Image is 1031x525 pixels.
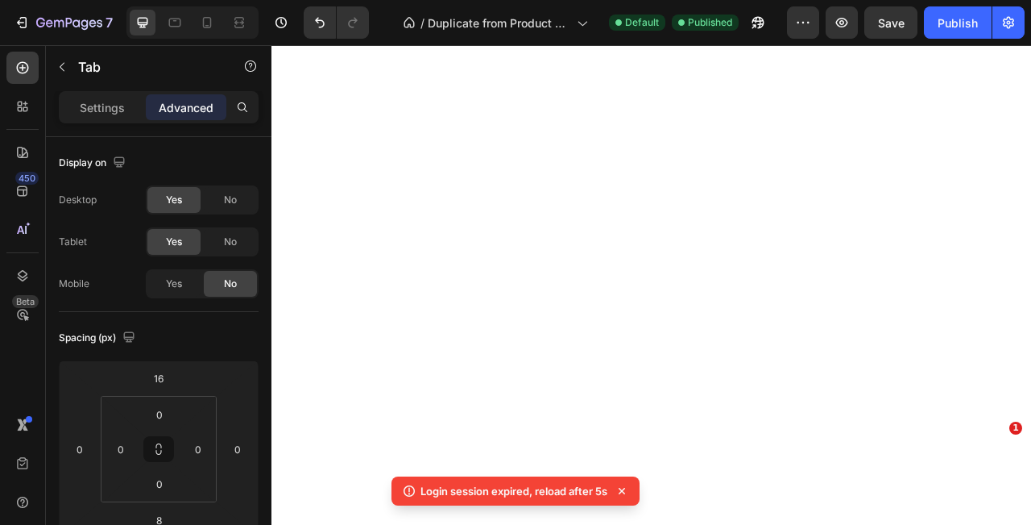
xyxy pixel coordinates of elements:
[143,366,175,390] input: 16
[420,15,424,31] span: /
[271,45,1031,525] iframe: Design area
[143,402,176,427] input: 0px
[186,437,210,461] input: 0px
[80,99,125,116] p: Settings
[226,437,250,461] input: 0
[224,193,237,207] span: No
[166,235,182,249] span: Yes
[166,193,182,207] span: Yes
[304,6,369,39] div: Undo/Redo
[68,437,92,461] input: 0
[688,15,732,30] span: Published
[6,6,120,39] button: 7
[143,472,176,496] input: 0px
[59,193,97,207] div: Desktop
[12,295,39,308] div: Beta
[59,235,87,249] div: Tablet
[224,277,237,291] span: No
[924,6,992,39] button: Publish
[106,13,113,32] p: 7
[428,15,570,31] span: Duplicate from Product Page - [DATE] 15:41:40
[976,446,1015,485] iframe: Intercom live chat
[420,483,607,499] p: Login session expired, reload after 5s
[938,15,978,31] div: Publish
[109,437,133,461] input: 0px
[59,327,139,349] div: Spacing (px)
[878,16,905,30] span: Save
[166,277,182,291] span: Yes
[224,235,237,249] span: No
[78,57,215,77] p: Tab
[59,152,129,174] div: Display on
[159,99,213,116] p: Advanced
[15,172,39,185] div: 450
[59,277,89,291] div: Mobile
[864,6,917,39] button: Save
[625,15,659,30] span: Default
[1009,422,1022,435] span: 1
